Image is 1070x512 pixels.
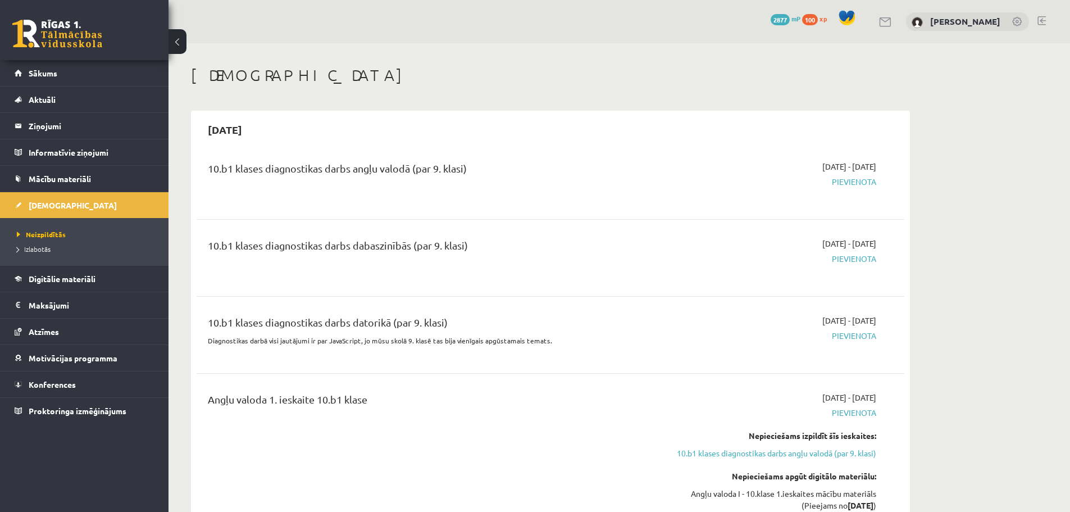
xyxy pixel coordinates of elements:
[822,238,876,250] span: [DATE] - [DATE]
[664,470,876,482] div: Nepieciešams apgūt digitālo materiālu:
[664,253,876,265] span: Pievienota
[664,447,876,459] a: 10.b1 klases diagnostikas darbs angļu valodā (par 9. klasi)
[15,192,154,218] a: [DEMOGRAPHIC_DATA]
[15,166,154,192] a: Mācību materiāli
[912,17,923,28] img: Dmitrijs Kolmakovs
[17,229,157,239] a: Neizpildītās
[29,327,59,337] span: Atzīmes
[819,14,827,23] span: xp
[29,174,91,184] span: Mācību materiāli
[208,315,648,336] div: 10.b1 klases diagnostikas darbs datorikā (par 9. klasi)
[15,292,154,318] a: Maksājumi
[29,113,154,139] legend: Ziņojumi
[29,274,95,284] span: Digitālie materiāli
[664,176,876,188] span: Pievienota
[15,113,154,139] a: Ziņojumi
[208,238,648,259] div: 10.b1 klases diagnostikas darbs dabaszinībās (par 9. klasi)
[664,488,876,511] div: Angļu valoda I - 10.klase 1.ieskaites mācību materiāls (Pieejams no )
[15,398,154,424] a: Proktoringa izmēģinājums
[822,315,876,327] span: [DATE] - [DATE]
[15,266,154,292] a: Digitālie materiāli
[29,200,117,210] span: [DEMOGRAPHIC_DATA]
[12,20,102,48] a: Rīgas 1. Tālmācības vidusskola
[208,392,648,413] div: Angļu valoda 1. ieskaite 10.b1 klase
[15,345,154,371] a: Motivācijas programma
[17,244,51,253] span: Izlabotās
[15,319,154,345] a: Atzīmes
[664,330,876,342] span: Pievienota
[930,16,1000,27] a: [PERSON_NAME]
[15,139,154,165] a: Informatīvie ziņojumi
[208,336,648,346] p: Diagnostikas darbā visi jautājumi ir par JavaScript, jo mūsu skolā 9. klasē tas bija vienīgais ap...
[822,161,876,173] span: [DATE] - [DATE]
[29,406,126,416] span: Proktoringa izmēģinājums
[17,230,66,239] span: Neizpildītās
[17,244,157,254] a: Izlabotās
[822,392,876,404] span: [DATE] - [DATE]
[802,14,832,23] a: 100 xp
[848,500,873,510] strong: [DATE]
[29,139,154,165] legend: Informatīvie ziņojumi
[29,353,117,363] span: Motivācijas programma
[191,66,910,85] h1: [DEMOGRAPHIC_DATA]
[664,407,876,419] span: Pievienota
[29,68,57,78] span: Sākums
[771,14,790,25] span: 2877
[15,60,154,86] a: Sākums
[802,14,818,25] span: 100
[15,87,154,112] a: Aktuāli
[791,14,800,23] span: mP
[15,371,154,397] a: Konferences
[208,161,648,182] div: 10.b1 klases diagnostikas darbs angļu valodā (par 9. klasi)
[197,116,253,143] h2: [DATE]
[664,430,876,442] div: Nepieciešams izpildīt šīs ieskaites:
[29,379,76,389] span: Konferences
[29,94,56,105] span: Aktuāli
[771,14,800,23] a: 2877 mP
[29,292,154,318] legend: Maksājumi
